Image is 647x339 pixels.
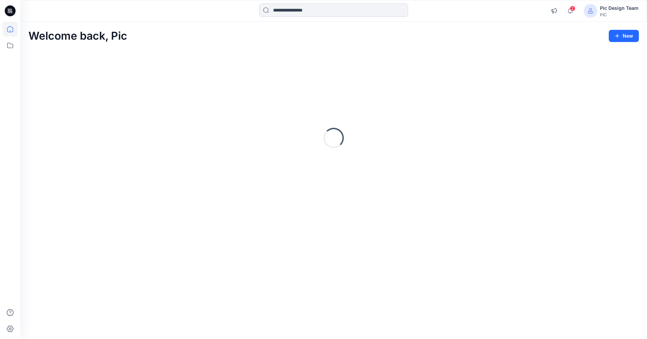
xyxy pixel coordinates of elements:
div: Pic Design Team [600,4,639,12]
span: 2 [570,6,575,11]
h2: Welcome back, Pic [28,30,127,42]
div: PIC [600,12,639,17]
svg: avatar [588,8,593,14]
button: New [609,30,639,42]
